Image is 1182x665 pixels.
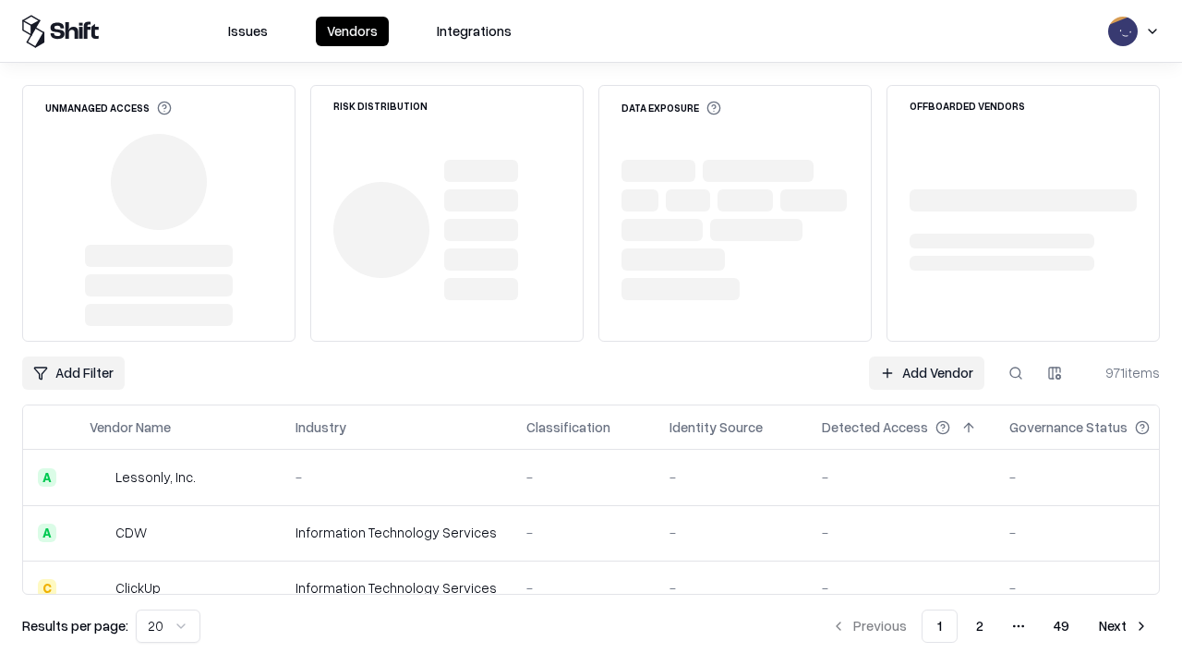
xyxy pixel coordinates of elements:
[621,101,721,115] div: Data Exposure
[1088,610,1160,643] button: Next
[295,417,346,437] div: Industry
[669,578,792,598] div: -
[961,610,998,643] button: 2
[526,467,640,487] div: -
[295,523,497,542] div: Information Technology Services
[1009,467,1179,487] div: -
[822,467,980,487] div: -
[910,101,1025,111] div: Offboarded Vendors
[1009,417,1128,437] div: Governance Status
[669,417,763,437] div: Identity Source
[869,357,984,390] a: Add Vendor
[38,524,56,542] div: A
[316,17,389,46] button: Vendors
[822,523,980,542] div: -
[1086,363,1160,382] div: 971 items
[295,467,497,487] div: -
[90,417,171,437] div: Vendor Name
[822,417,928,437] div: Detected Access
[217,17,279,46] button: Issues
[526,578,640,598] div: -
[115,523,147,542] div: CDW
[669,523,792,542] div: -
[1009,523,1179,542] div: -
[115,467,196,487] div: Lessonly, Inc.
[22,616,128,635] p: Results per page:
[526,417,610,437] div: Classification
[820,610,1160,643] nav: pagination
[669,467,792,487] div: -
[922,610,958,643] button: 1
[822,578,980,598] div: -
[333,101,428,111] div: Risk Distribution
[38,579,56,598] div: C
[526,523,640,542] div: -
[38,468,56,487] div: A
[90,579,108,598] img: ClickUp
[426,17,523,46] button: Integrations
[22,357,125,390] button: Add Filter
[45,101,172,115] div: Unmanaged Access
[1009,578,1179,598] div: -
[1039,610,1084,643] button: 49
[115,578,161,598] div: ClickUp
[90,468,108,487] img: Lessonly, Inc.
[295,578,497,598] div: Information Technology Services
[90,524,108,542] img: CDW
